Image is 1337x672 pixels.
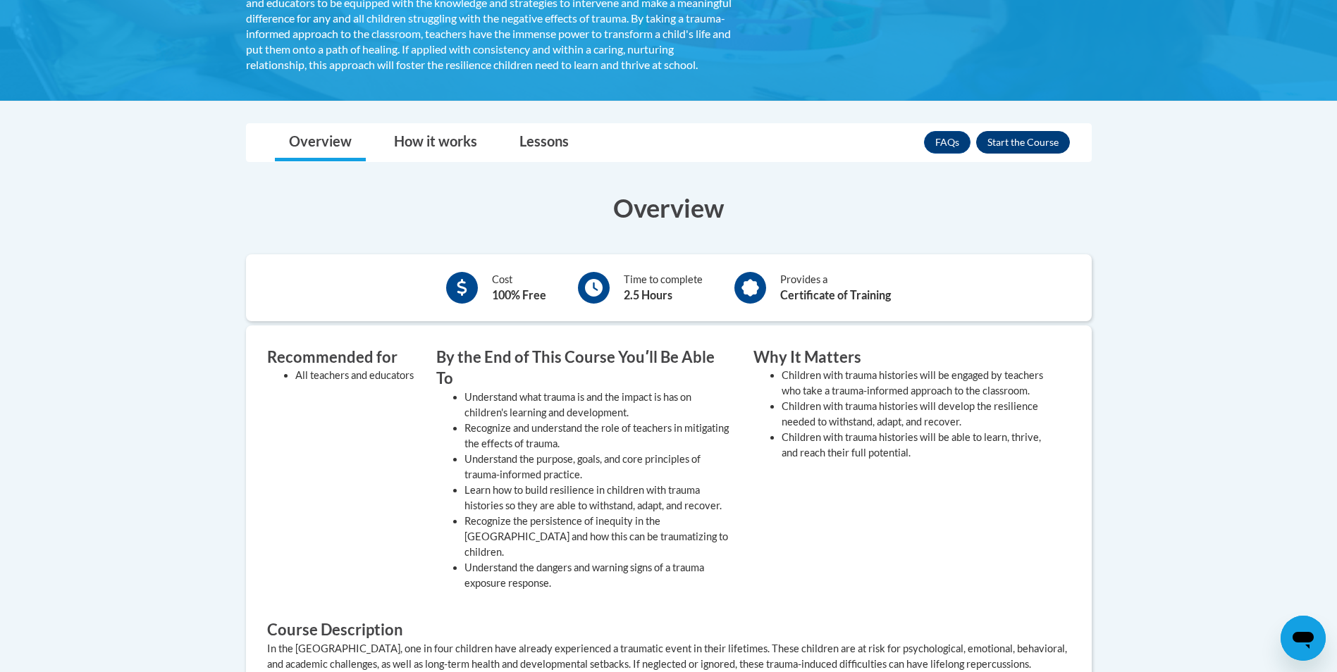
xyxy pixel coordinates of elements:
div: Provides a [780,272,891,304]
li: Recognize and understand the role of teachers in mitigating the effects of trauma. [464,421,732,452]
li: Recognize the persistence of inequity in the [GEOGRAPHIC_DATA] and how this can be traumatizing t... [464,514,732,560]
li: Children with trauma histories will be engaged by teachers who take a trauma-informed approach to... [782,368,1049,399]
h3: Overview [246,190,1092,225]
a: Lessons [505,124,583,161]
h3: Why It Matters [753,347,1049,368]
button: Enroll [976,131,1070,154]
li: Children with trauma histories will develop the resilience needed to withstand, adapt, and recover. [782,399,1049,430]
div: Time to complete [624,272,703,304]
h3: By the End of This Course Youʹll Be Able To [436,347,732,390]
h3: Recommended for [267,347,415,368]
li: Children with trauma histories will be able to learn, thrive, and reach their full potential. [782,430,1049,461]
li: Learn how to build resilience in children with trauma histories so they are able to withstand, ad... [464,483,732,514]
a: FAQs [924,131,971,154]
b: 2.5 Hours [624,288,672,301]
li: Understand what trauma is and the impact is has on children's learning and development. [464,390,732,421]
a: Overview [275,124,366,161]
h3: Course Description [267,619,1071,641]
iframe: Button to launch messaging window [1281,616,1326,661]
b: 100% Free [492,288,546,301]
li: Understand the dangers and warning signs of a trauma exposure response. [464,560,732,591]
a: How it works [380,124,491,161]
li: All teachers and educators [295,368,415,383]
div: Cost [492,272,546,304]
b: Certificate of Training [780,288,891,301]
li: Understand the purpose, goals, and core principles of trauma-informed practice. [464,452,732,483]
